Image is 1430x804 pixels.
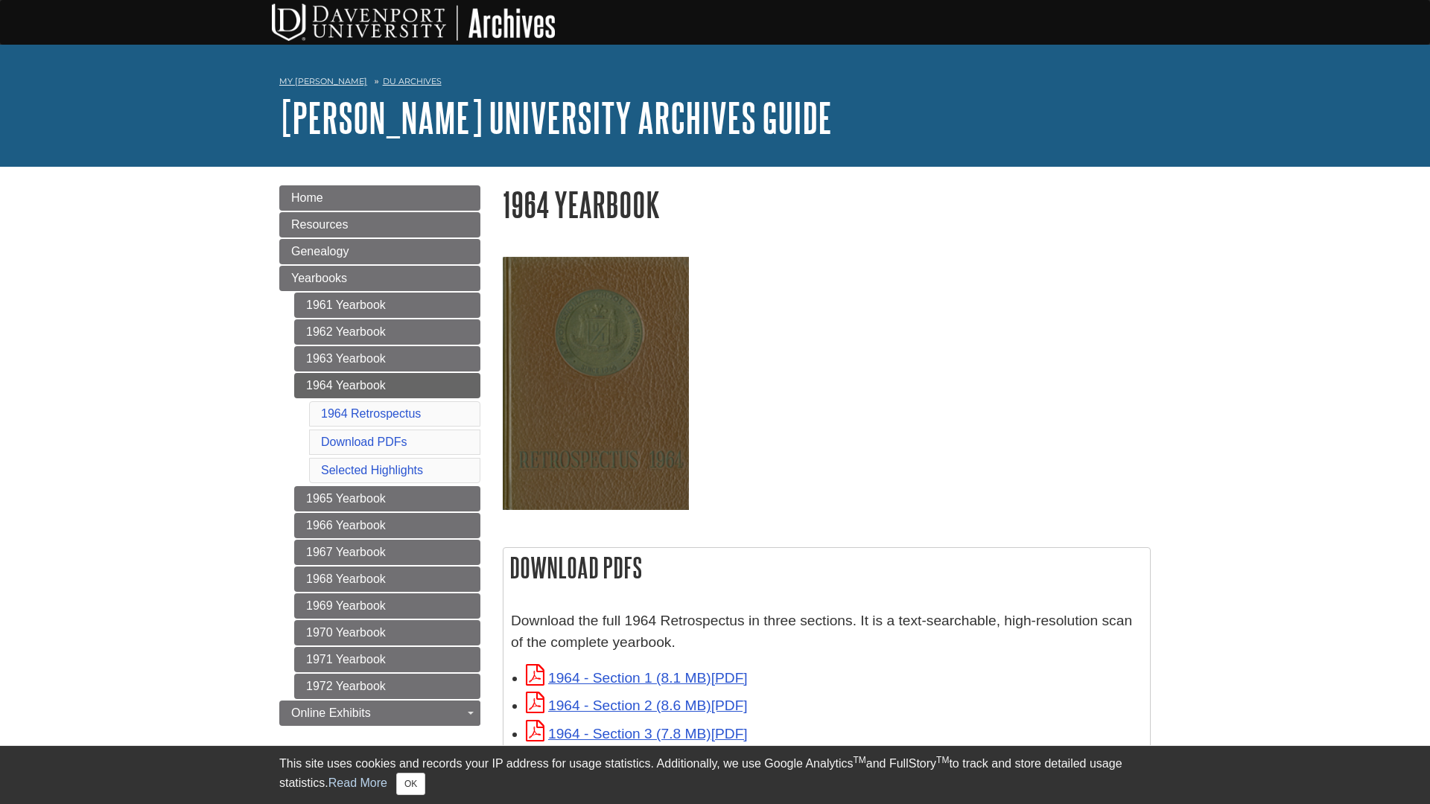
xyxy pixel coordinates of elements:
[291,245,349,258] span: Genealogy
[279,185,480,726] div: Guide Page Menu
[294,293,480,318] a: 1961 Yearbook
[383,76,442,86] a: DU Archives
[294,319,480,345] a: 1962 Yearbook
[396,773,425,795] button: Close
[279,212,480,237] a: Resources
[503,257,689,510] img: 1964 Retrospectus Yearbook Cover
[279,701,480,726] a: Online Exhibits
[279,239,480,264] a: Genealogy
[328,776,387,789] a: Read More
[291,218,348,231] span: Resources
[853,755,865,765] sup: TM
[511,610,1143,654] p: Download the full 1964 Retrospectus in three sections. It is a text-searchable, high-resolution s...
[294,513,480,538] a: 1966 Yearbook
[321,464,423,476] a: Selected Highlights
[294,346,480,371] a: 1963 Yearbook
[294,373,480,398] a: 1964 Yearbook
[526,726,748,741] a: Link opens in new window
[291,706,371,719] span: Online Exhibits
[279,95,832,141] a: [PERSON_NAME] University Archives Guide
[526,698,748,713] a: Link opens in new window
[294,567,480,592] a: 1968 Yearbook
[294,647,480,672] a: 1971 Yearbook
[291,191,323,204] span: Home
[503,185,1151,223] h1: 1964 Yearbook
[279,185,480,211] a: Home
[279,75,367,88] a: My [PERSON_NAME]
[526,670,748,686] a: Link opens in new window
[291,272,347,284] span: Yearbooks
[294,486,480,511] a: 1965 Yearbook
[294,540,480,565] a: 1967 Yearbook
[294,593,480,619] a: 1969 Yearbook
[503,548,1150,587] h2: Download PDFs
[279,755,1151,795] div: This site uses cookies and records your IP address for usage statistics. Additionally, we use Goo...
[272,4,555,41] img: DU Archives
[321,407,421,420] a: 1964 Retrospectus
[294,674,480,699] a: 1972 Yearbook
[279,71,1151,95] nav: breadcrumb
[279,266,480,291] a: Yearbooks
[294,620,480,645] a: 1970 Yearbook
[321,435,407,448] a: Download PDFs
[936,755,949,765] sup: TM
